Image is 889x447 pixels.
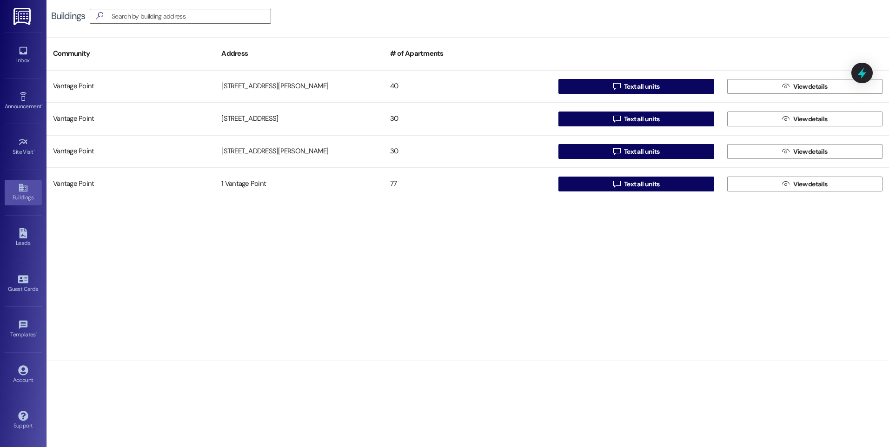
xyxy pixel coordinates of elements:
[384,110,552,128] div: 30
[5,408,42,433] a: Support
[384,77,552,96] div: 40
[215,42,383,65] div: Address
[613,148,620,155] i: 
[624,114,659,124] span: Text all units
[46,175,215,193] div: Vantage Point
[92,11,107,21] i: 
[5,271,42,296] a: Guest Cards
[215,77,383,96] div: [STREET_ADDRESS][PERSON_NAME]
[46,42,215,65] div: Community
[727,112,882,126] button: View details
[33,147,35,154] span: •
[793,179,828,189] span: View details
[112,10,271,23] input: Search by building address
[51,11,85,21] div: Buildings
[624,147,659,157] span: Text all units
[558,79,714,94] button: Text all units
[793,147,828,157] span: View details
[384,42,552,65] div: # of Apartments
[727,79,882,94] button: View details
[36,330,37,336] span: •
[5,180,42,205] a: Buildings
[46,110,215,128] div: Vantage Point
[558,177,714,191] button: Text all units
[5,43,42,68] a: Inbox
[624,179,659,189] span: Text all units
[558,112,714,126] button: Text all units
[46,77,215,96] div: Vantage Point
[5,134,42,159] a: Site Visit •
[215,110,383,128] div: [STREET_ADDRESS]
[782,115,789,123] i: 
[793,114,828,124] span: View details
[793,82,828,92] span: View details
[215,175,383,193] div: 1 Vantage Point
[558,144,714,159] button: Text all units
[215,142,383,161] div: [STREET_ADDRESS][PERSON_NAME]
[782,180,789,188] i: 
[613,115,620,123] i: 
[624,82,659,92] span: Text all units
[46,142,215,161] div: Vantage Point
[5,362,42,388] a: Account
[782,83,789,90] i: 
[782,148,789,155] i: 
[727,144,882,159] button: View details
[613,180,620,188] i: 
[13,8,33,25] img: ResiDesk Logo
[5,317,42,342] a: Templates •
[727,177,882,191] button: View details
[384,175,552,193] div: 77
[384,142,552,161] div: 30
[5,225,42,250] a: Leads
[41,102,43,108] span: •
[613,83,620,90] i: 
